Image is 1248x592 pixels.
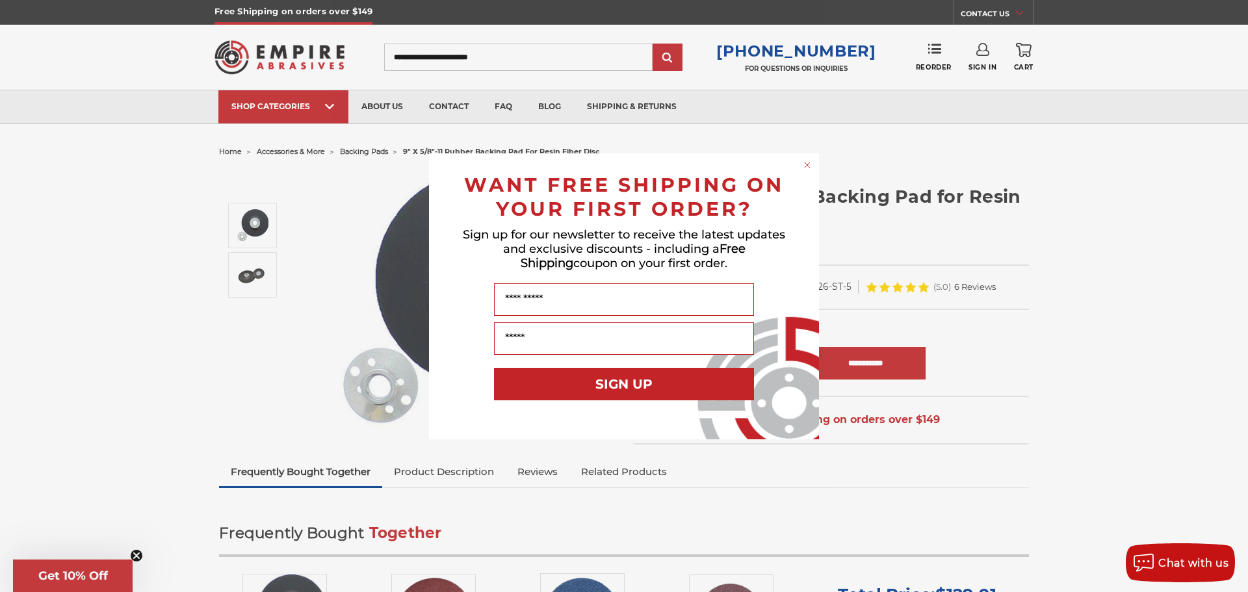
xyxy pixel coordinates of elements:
[463,227,785,270] span: Sign up for our newsletter to receive the latest updates and exclusive discounts - including a co...
[521,242,746,270] span: Free Shipping
[801,159,814,172] button: Close dialog
[1158,557,1228,569] span: Chat with us
[1126,543,1235,582] button: Chat with us
[464,173,784,221] span: WANT FREE SHIPPING ON YOUR FIRST ORDER?
[494,368,754,400] button: SIGN UP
